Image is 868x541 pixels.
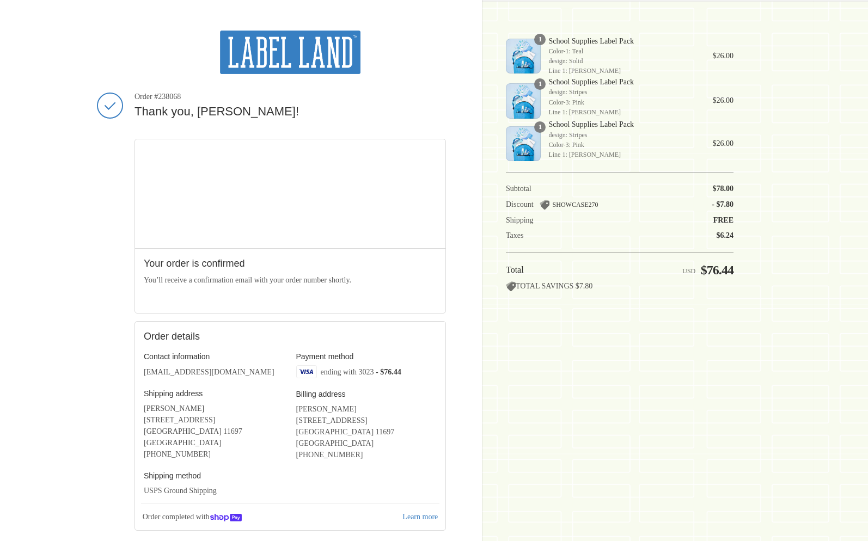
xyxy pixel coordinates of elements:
[135,139,445,248] div: Google map displaying pin point of shipping address: Breezy Point, New York
[548,120,697,130] span: School Supplies Label Pack
[144,403,285,460] address: [PERSON_NAME] [STREET_ADDRESS] [GEOGRAPHIC_DATA] 11697 [GEOGRAPHIC_DATA] ‎[PHONE_NUMBER]
[506,225,641,241] th: Taxes
[144,368,274,376] bdo: [EMAIL_ADDRESS][DOMAIN_NAME]
[296,403,437,460] address: [PERSON_NAME] [STREET_ADDRESS] [GEOGRAPHIC_DATA] 11697 [GEOGRAPHIC_DATA] ‎[PHONE_NUMBER]
[548,150,697,159] span: Line 1: [PERSON_NAME]
[534,78,546,90] span: 1
[296,389,437,399] h3: Billing address
[376,367,401,376] span: - $76.44
[553,201,598,208] span: SHOWCASE270
[548,46,697,56] span: Color-1: Teal
[144,330,290,343] h2: Order details
[144,257,437,270] h2: Your order is confirmed
[576,282,593,290] span: $7.80
[713,139,734,147] span: $26.00
[713,185,734,193] span: $78.00
[548,77,697,87] span: School Supplies Label Pack
[548,36,697,46] span: School Supplies Label Pack
[506,200,534,208] span: Discount
[401,511,439,524] a: Learn more about Shop Pay
[506,216,534,224] span: Shipping
[506,83,541,118] img: School supplies label pack
[548,66,697,76] span: Line 1: [PERSON_NAME]
[144,352,285,361] h3: Contact information
[534,34,546,45] span: 1
[135,104,446,120] h2: Thank you, [PERSON_NAME]!
[506,282,573,290] span: TOTAL SAVINGS
[506,126,541,161] img: School supplies label pack
[712,200,733,208] span: - $7.80
[701,263,733,277] span: $76.44
[713,216,733,224] span: Free
[682,267,695,275] span: USD
[144,389,285,398] h3: Shipping address
[548,87,697,97] span: design: Stripes
[713,96,734,104] span: $26.00
[534,121,546,133] span: 1
[144,274,437,286] p: You’ll receive a confirmation email with your order number shortly.
[506,184,641,194] th: Subtotal
[144,485,285,496] p: USPS Ground Shipping
[141,510,401,524] p: Order completed with
[506,39,541,73] img: School supplies label pack
[135,92,446,102] span: Order #238068
[713,52,734,60] span: $26.00
[135,139,446,248] iframe: Google map displaying pin point of shipping address: Breezy Point, New York
[548,140,697,150] span: Color-3: Pink
[296,352,437,361] h3: Payment method
[548,107,697,117] span: Line 1: [PERSON_NAME]
[548,130,697,140] span: design: Stripes
[220,30,360,74] img: Label Land
[506,265,524,274] span: Total
[144,471,285,481] h3: Shipping method
[717,231,734,239] span: $6.24
[548,97,697,107] span: Color-3: Pink
[548,56,697,66] span: design: Solid
[321,367,374,376] span: ending with 3023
